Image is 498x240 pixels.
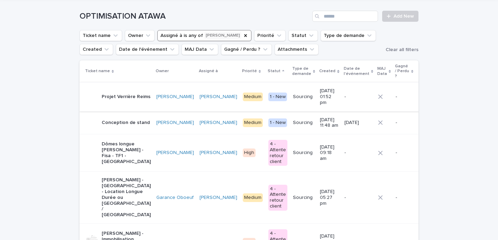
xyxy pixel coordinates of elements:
a: [PERSON_NAME] [200,120,237,126]
p: Sourcing [293,150,314,156]
tr: [PERSON_NAME] - [GEOGRAPHIC_DATA] - Location Longue Durée ou [GEOGRAPHIC_DATA] / [GEOGRAPHIC_DATA... [80,172,424,224]
a: [PERSON_NAME] [200,195,237,201]
button: Attachments [275,44,319,55]
p: - [344,195,372,201]
p: - [396,150,413,156]
p: Sourcing [293,94,314,100]
div: 1 - New [268,118,287,127]
p: Conception de stand [102,120,150,126]
p: [DATE] 05:27 pm [320,189,339,206]
p: [DATE] [344,120,372,126]
p: Assigné à [199,67,218,75]
p: Projet Verrière Reims [102,94,150,100]
button: Owner [125,30,155,41]
a: [PERSON_NAME] [200,94,237,100]
p: Owner [156,67,169,75]
p: - [396,195,413,201]
div: Medium [243,93,263,101]
button: Assigné à [157,30,251,41]
p: - [396,120,413,126]
button: Created [80,44,113,55]
p: Type de demande [292,65,311,78]
div: High [243,148,256,157]
span: Add New [394,14,414,19]
p: Sourcing [293,195,314,201]
button: Clear all filters [383,45,418,55]
p: Date de l'événement [344,65,369,78]
button: Statut [288,30,318,41]
tr: Projet Verrière Reims[PERSON_NAME] [PERSON_NAME] Medium1 - NewSourcing[DATE] 01:52 pm-- [80,83,424,111]
input: Search [312,11,378,22]
tr: Dômes longue [PERSON_NAME] - Fisa - TF1 - [GEOGRAPHIC_DATA][PERSON_NAME] [PERSON_NAME] High4 - At... [80,134,424,172]
p: - [344,94,372,100]
p: [DATE] 11:48 am [320,117,339,129]
p: Ticket name [85,67,110,75]
h1: OPTIMISATION ATAWA [80,11,310,21]
p: Statut [268,67,280,75]
div: 4 - Attente retour client [268,185,287,211]
p: - [396,94,413,100]
button: Date de l'événement [116,44,179,55]
a: Garance Oboeuf [156,195,194,201]
button: Gagné / Perdu ? [221,44,272,55]
p: [PERSON_NAME] - [GEOGRAPHIC_DATA] - Location Longue Durée ou [GEOGRAPHIC_DATA] / [GEOGRAPHIC_DATA] [102,177,151,218]
a: [PERSON_NAME] [156,94,194,100]
div: Medium [243,193,263,202]
span: Clear all filters [386,47,418,52]
button: Priorité [254,30,286,41]
a: [PERSON_NAME] [200,150,237,156]
div: 1 - New [268,93,287,101]
div: Medium [243,118,263,127]
button: Type de demande [321,30,376,41]
a: Add New [382,11,418,22]
button: MAJ Data [182,44,218,55]
p: Gagné / Perdu ? [395,63,409,80]
p: - [344,150,372,156]
p: [DATE] 09:18 am [320,144,339,162]
p: MAJ Data [377,65,387,78]
a: [PERSON_NAME] [156,150,194,156]
p: Sourcing [293,120,314,126]
p: Dômes longue [PERSON_NAME] - Fisa - TF1 - [GEOGRAPHIC_DATA] [102,141,151,164]
p: [DATE] 01:52 pm [320,88,339,105]
button: Ticket name [80,30,122,41]
div: 4 - Attente retour client [268,140,287,166]
a: [PERSON_NAME] [156,120,194,126]
tr: Conception de stand[PERSON_NAME] [PERSON_NAME] Medium1 - NewSourcing[DATE] 11:48 am[DATE]- [80,111,424,134]
p: Priorité [242,67,257,75]
p: Created [319,67,335,75]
